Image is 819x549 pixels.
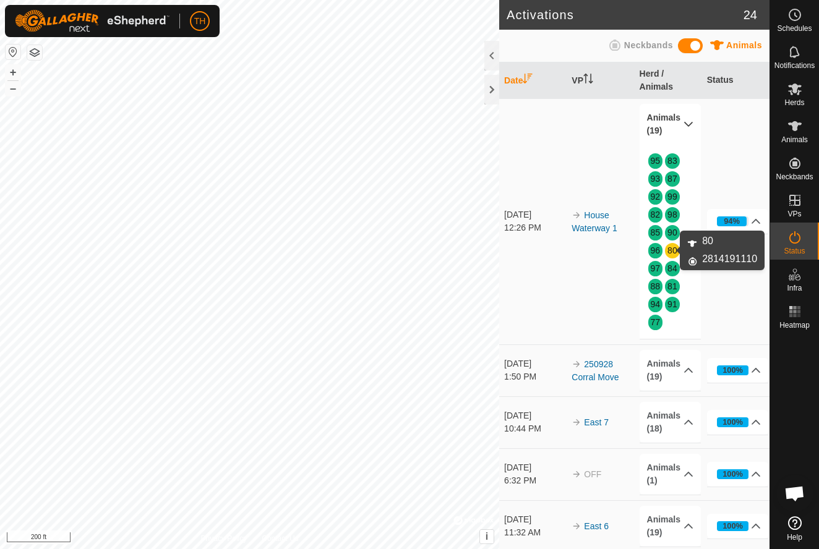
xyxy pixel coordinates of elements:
[504,474,566,487] div: 6:32 PM
[667,156,677,166] a: 83
[640,402,701,443] p-accordion-header: Animals (18)
[717,417,749,427] div: 100%
[480,530,494,543] button: i
[262,533,298,544] a: Contact Us
[667,210,677,219] a: 98
[774,62,815,69] span: Notifications
[723,520,743,532] div: 100%
[523,75,533,85] p-sorticon: Activate to sort
[651,210,661,219] a: 82
[640,145,701,339] p-accordion-content: Animals (19)
[6,81,20,96] button: –
[15,10,169,32] img: Gallagher Logo
[667,174,677,184] a: 87
[572,417,581,427] img: arrow
[784,247,805,255] span: Status
[572,521,581,531] img: arrow
[651,281,661,291] a: 88
[723,364,743,376] div: 100%
[651,156,661,166] a: 95
[504,409,566,422] div: [DATE]
[572,210,581,220] img: arrow
[787,534,802,541] span: Help
[504,221,566,234] div: 12:26 PM
[667,263,677,273] a: 84
[572,469,581,479] img: arrow
[717,521,749,531] div: 100%
[635,62,702,99] th: Herd / Animals
[640,350,701,391] p-accordion-header: Animals (19)
[640,454,701,495] p-accordion-header: Animals (1)
[744,6,757,24] span: 24
[201,533,247,544] a: Privacy Policy
[651,263,661,273] a: 97
[723,468,743,480] div: 100%
[787,284,802,292] span: Infra
[504,208,566,221] div: [DATE]
[640,506,701,547] p-accordion-header: Animals (19)
[504,357,566,370] div: [DATE]
[651,245,661,255] a: 96
[651,317,661,327] a: 77
[486,531,488,542] span: i
[707,514,769,538] p-accordion-header: 100%
[651,228,661,237] a: 85
[667,299,677,309] a: 91
[504,461,566,474] div: [DATE]
[651,192,661,202] a: 92
[624,40,673,50] span: Neckbands
[717,365,749,375] div: 100%
[584,469,601,479] span: OFF
[6,65,20,80] button: +
[667,281,677,291] a: 81
[567,62,634,99] th: VP
[572,210,617,233] a: House Waterway 1
[572,359,619,382] a: 250928 Corral Move
[572,359,581,369] img: arrow
[504,513,566,526] div: [DATE]
[781,136,808,143] span: Animals
[504,370,566,383] div: 1:50 PM
[651,174,661,184] a: 93
[651,299,661,309] a: 94
[504,422,566,435] div: 10:44 PM
[667,192,677,202] a: 99
[667,228,677,237] a: 90
[707,462,769,487] p-accordion-header: 100%
[779,321,810,329] span: Heatmap
[707,410,769,435] p-accordion-header: 100%
[776,173,813,181] span: Neckbands
[702,62,770,99] th: Status
[724,215,740,227] div: 94%
[717,216,749,226] div: 94%
[776,475,813,512] div: Open chat
[784,99,804,106] span: Herds
[787,210,801,218] span: VPs
[6,45,20,59] button: Reset Map
[640,104,701,145] p-accordion-header: Animals (19)
[777,25,812,32] span: Schedules
[27,45,42,60] button: Map Layers
[723,416,743,428] div: 100%
[717,469,749,479] div: 100%
[584,417,609,427] a: East 7
[667,245,677,255] a: 80
[499,62,567,99] th: Date
[707,209,769,234] p-accordion-header: 94%
[583,75,593,85] p-sorticon: Activate to sort
[507,7,744,22] h2: Activations
[194,15,206,28] span: TH
[707,358,769,383] p-accordion-header: 100%
[726,40,762,50] span: Animals
[584,521,609,531] a: East 6
[770,511,819,546] a: Help
[504,526,566,539] div: 11:32 AM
